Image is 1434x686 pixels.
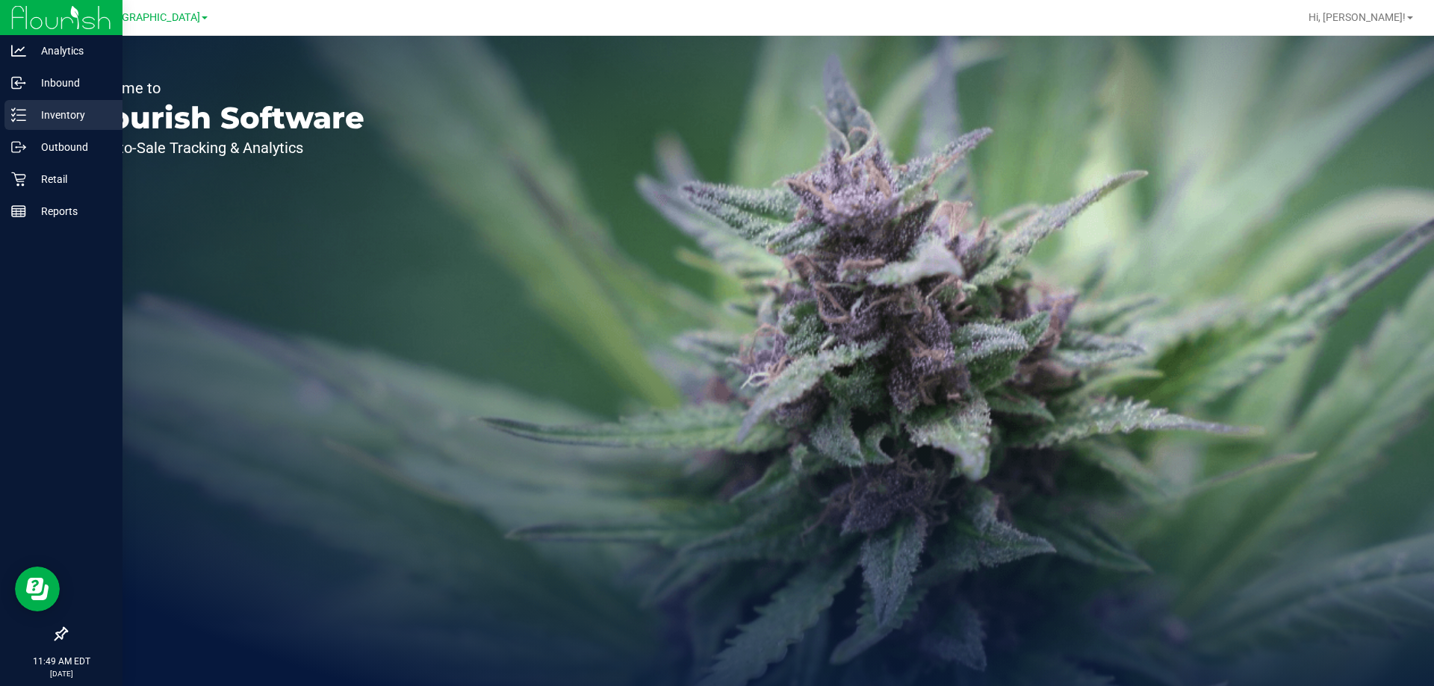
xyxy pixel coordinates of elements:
[26,202,116,220] p: Reports
[7,668,116,679] p: [DATE]
[11,43,26,58] inline-svg: Analytics
[11,172,26,187] inline-svg: Retail
[26,106,116,124] p: Inventory
[11,140,26,155] inline-svg: Outbound
[81,81,364,96] p: Welcome to
[11,75,26,90] inline-svg: Inbound
[1309,11,1406,23] span: Hi, [PERSON_NAME]!
[15,567,60,611] iframe: Resource center
[26,74,116,92] p: Inbound
[26,42,116,60] p: Analytics
[81,103,364,133] p: Flourish Software
[81,140,364,155] p: Seed-to-Sale Tracking & Analytics
[11,204,26,219] inline-svg: Reports
[11,107,26,122] inline-svg: Inventory
[26,138,116,156] p: Outbound
[98,11,200,24] span: [GEOGRAPHIC_DATA]
[7,655,116,668] p: 11:49 AM EDT
[26,170,116,188] p: Retail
